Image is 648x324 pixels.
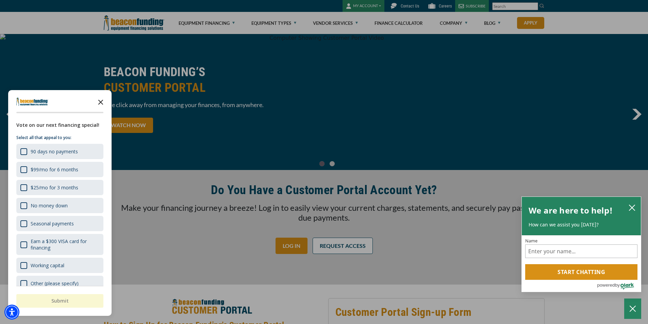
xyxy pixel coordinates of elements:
[16,198,103,213] div: No money down
[16,294,103,308] button: Submit
[529,204,613,217] h2: We are here to help!
[16,180,103,195] div: $25/mo for 3 months
[627,203,637,212] button: close chatbox
[4,305,19,320] div: Accessibility Menu
[521,197,641,292] div: olark chatbox
[615,281,620,289] span: by
[31,166,78,173] div: $99/mo for 6 months
[529,221,634,228] p: How can we assist you [DATE]?
[16,234,103,255] div: Earn a $300 VISA card for financing
[16,276,103,291] div: Other (please specify)
[16,98,48,106] img: Company logo
[8,90,112,316] div: Survey
[31,238,99,251] div: Earn a $300 VISA card for financing
[94,95,107,108] button: Close the survey
[31,184,78,191] div: $25/mo for 3 months
[16,258,103,273] div: Working capital
[31,148,78,155] div: 90 days no payments
[16,162,103,177] div: $99/mo for 6 months
[525,239,637,243] label: Name
[31,262,64,269] div: Working capital
[624,299,641,319] button: Close Chatbox
[597,281,615,289] span: powered
[16,144,103,159] div: 90 days no payments
[525,264,637,280] button: Start chatting
[31,202,68,209] div: No money down
[597,280,641,292] a: Powered by Olark
[31,280,79,287] div: Other (please specify)
[31,220,74,227] div: Seasonal payments
[525,244,637,258] input: Name
[16,121,103,129] div: Vote on our next financing special!
[16,216,103,231] div: Seasonal payments
[16,134,103,141] p: Select all that appeal to you:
